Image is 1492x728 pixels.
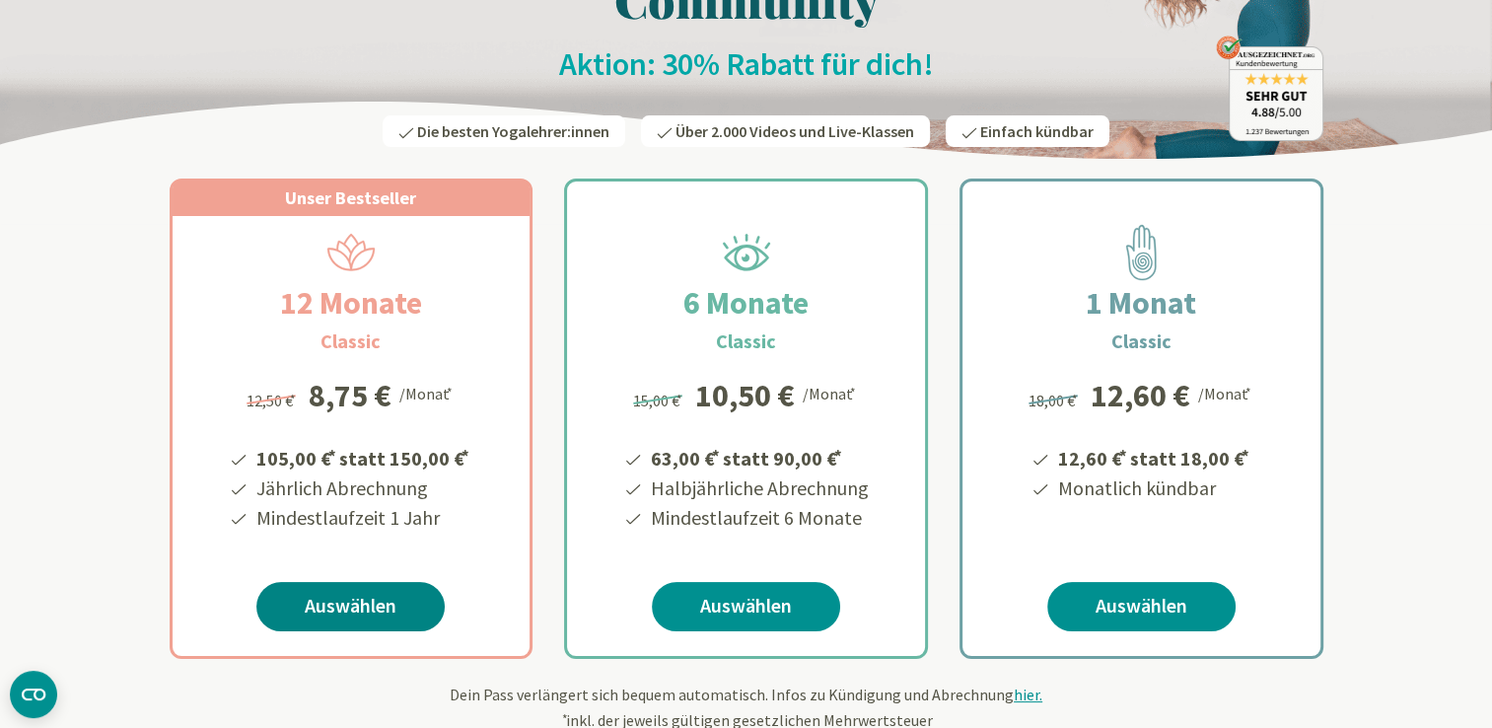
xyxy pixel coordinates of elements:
[695,380,795,411] div: 10,50 €
[417,121,609,141] span: Die besten Yogalehrer:innen
[1111,327,1172,356] h3: Classic
[309,380,391,411] div: 8,75 €
[1216,36,1323,141] img: ausgezeichnet_badge.png
[803,380,859,405] div: /Monat
[980,121,1094,141] span: Einfach kündbar
[648,503,869,533] li: Mindestlaufzeit 6 Monate
[256,582,445,631] a: Auswählen
[399,380,456,405] div: /Monat
[247,391,299,410] span: 12,50 €
[10,671,57,718] button: CMP-Widget öffnen
[1055,473,1252,503] li: Monatlich kündbar
[633,391,685,410] span: 15,00 €
[1014,685,1042,704] span: hier.
[320,327,381,356] h3: Classic
[233,279,469,327] h2: 12 Monate
[636,279,856,327] h2: 6 Monate
[1047,582,1236,631] a: Auswählen
[1091,380,1190,411] div: 12,60 €
[1038,279,1243,327] h2: 1 Monat
[1198,380,1254,405] div: /Monat
[648,473,869,503] li: Halbjährliche Abrechnung
[253,440,472,473] li: 105,00 € statt 150,00 €
[648,440,869,473] li: 63,00 € statt 90,00 €
[675,121,914,141] span: Über 2.000 Videos und Live-Klassen
[285,186,416,209] span: Unser Bestseller
[253,473,472,503] li: Jährlich Abrechnung
[1055,440,1252,473] li: 12,60 € statt 18,00 €
[170,44,1323,84] h2: Aktion: 30% Rabatt für dich!
[716,327,776,356] h3: Classic
[1029,391,1081,410] span: 18,00 €
[253,503,472,533] li: Mindestlaufzeit 1 Jahr
[652,582,840,631] a: Auswählen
